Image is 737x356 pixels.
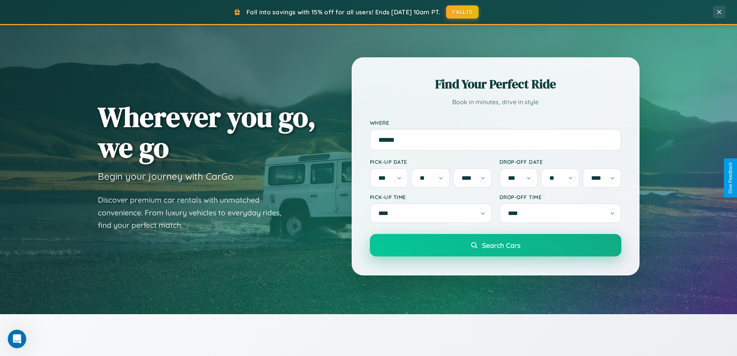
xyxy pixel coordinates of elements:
label: Pick-up Date [370,158,492,165]
label: Drop-off Date [499,158,621,165]
span: Search Cars [482,241,520,249]
iframe: Intercom live chat [8,330,26,348]
label: Where [370,119,621,126]
h3: Begin your journey with CarGo [98,170,234,182]
p: Discover premium car rentals with unmatched convenience. From luxury vehicles to everyday rides, ... [98,194,291,232]
button: FALL15 [446,5,479,19]
p: Book in minutes, drive in style [370,96,621,108]
div: Give Feedback [728,162,733,194]
label: Drop-off Time [499,194,621,200]
button: Search Cars [370,234,621,256]
span: Fall into savings with 15% off for all users! Ends [DATE] 10am PT. [246,8,440,16]
h2: Find Your Perfect Ride [370,76,621,93]
h1: Wherever you go, we go [98,101,316,163]
label: Pick-up Time [370,194,492,200]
